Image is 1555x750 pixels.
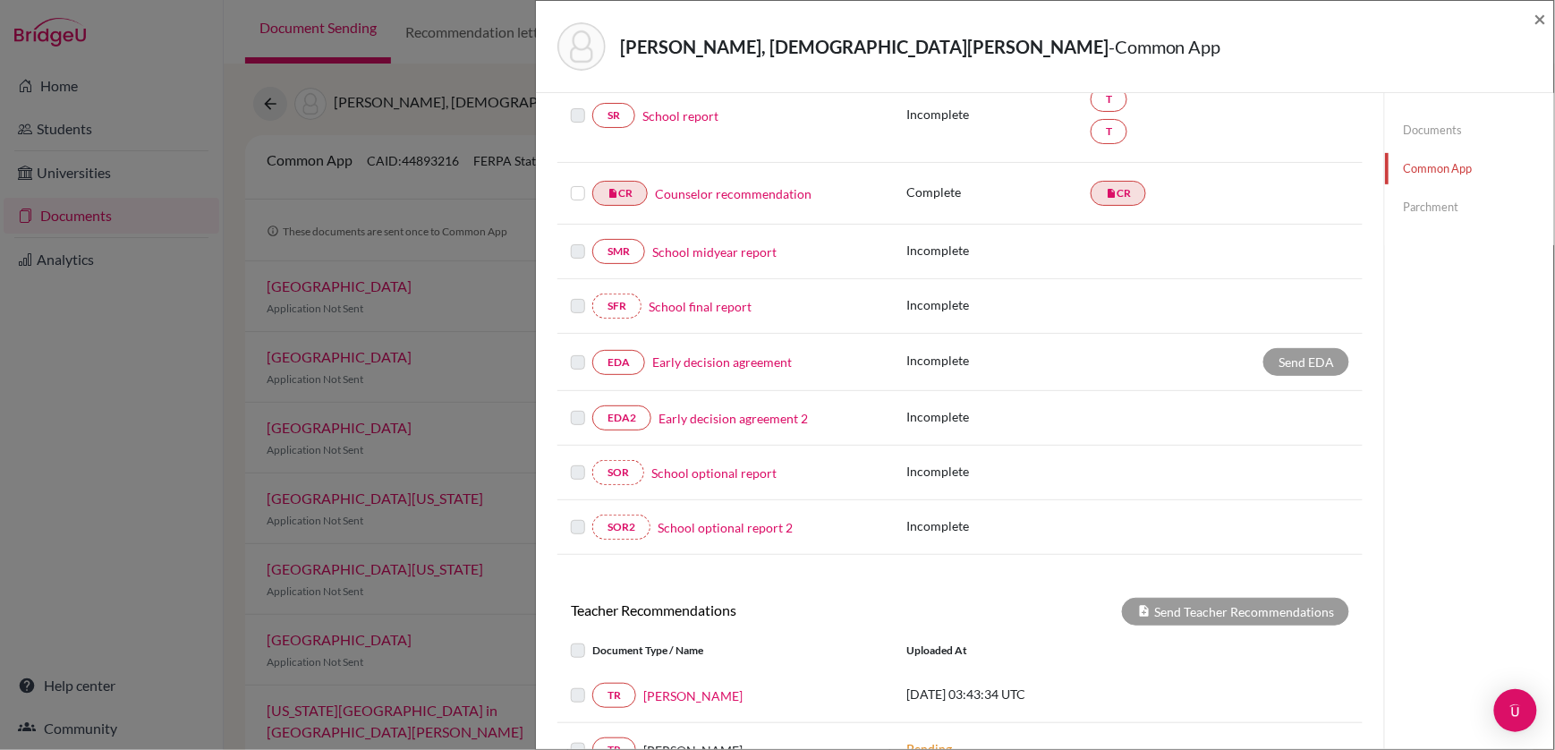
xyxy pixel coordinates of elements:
div: Open Intercom Messenger [1494,689,1537,732]
div: Send Teacher Recommendations [1122,598,1349,626]
a: School midyear report [652,243,777,261]
a: School report [642,107,718,125]
a: TR [592,683,636,708]
a: School optional report 2 [658,518,793,537]
strong: [PERSON_NAME], [DEMOGRAPHIC_DATA][PERSON_NAME] [620,36,1109,57]
p: Incomplete [906,351,1091,370]
p: Incomplete [906,105,1091,124]
a: EDA2 [592,405,651,430]
a: SOR [592,460,644,485]
div: Send EDA [1263,348,1349,376]
p: Incomplete [906,241,1091,260]
a: Common App [1385,153,1554,184]
a: Parchment [1385,192,1554,223]
p: Incomplete [906,407,1091,426]
a: insert_drive_fileCR [1091,181,1146,206]
a: T [1091,87,1127,112]
p: Incomplete [906,462,1091,481]
i: insert_drive_file [608,188,618,199]
p: Incomplete [906,295,1091,314]
a: School final report [649,297,752,316]
a: Documents [1385,115,1554,146]
h6: Teacher Recommendations [557,601,960,618]
button: Close [1534,8,1547,30]
div: Document Type / Name [557,640,893,661]
i: insert_drive_file [1106,188,1117,199]
a: SOR2 [592,515,650,540]
p: Complete [906,183,1091,201]
a: SMR [592,239,645,264]
a: EDA [592,350,645,375]
a: T [1091,119,1127,144]
a: Early decision agreement 2 [659,409,808,428]
a: [PERSON_NAME] [643,686,743,705]
p: Incomplete [906,516,1091,535]
p: [DATE] 03:43:34 UTC [906,685,1148,703]
a: SR [592,103,635,128]
a: insert_drive_fileCR [592,181,648,206]
span: × [1534,5,1547,31]
a: Early decision agreement [652,353,792,371]
div: Uploaded at [893,640,1161,661]
span: - Common App [1109,36,1221,57]
a: Counselor recommendation [655,184,811,203]
a: School optional report [651,464,777,482]
a: SFR [592,294,642,319]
